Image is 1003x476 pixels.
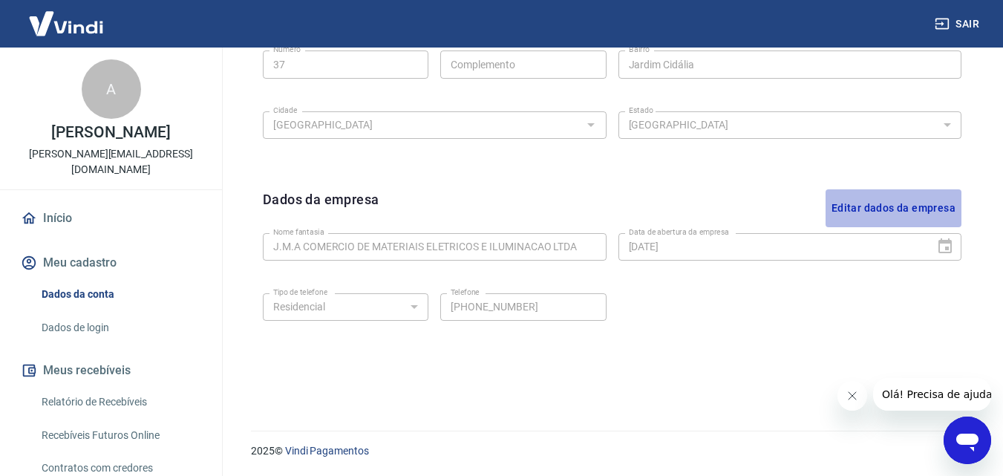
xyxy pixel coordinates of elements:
[837,381,867,411] iframe: Fechar mensagem
[36,420,204,451] a: Recebíveis Futuros Online
[18,354,204,387] button: Meus recebíveis
[629,44,650,55] label: Bairro
[285,445,369,457] a: Vindi Pagamentos
[944,417,991,464] iframe: Botão para abrir a janela de mensagens
[267,116,578,134] input: Digite aqui algumas palavras para buscar a cidade
[36,279,204,310] a: Dados da conta
[826,189,961,227] button: Editar dados da empresa
[273,226,324,238] label: Nome fantasia
[82,59,141,119] div: A
[18,247,204,279] button: Meu cadastro
[9,10,125,22] span: Olá! Precisa de ajuda?
[18,202,204,235] a: Início
[273,105,297,116] label: Cidade
[629,105,653,116] label: Estado
[18,1,114,46] img: Vindi
[263,189,379,227] h6: Dados da empresa
[932,10,985,38] button: Sair
[12,146,210,177] p: [PERSON_NAME][EMAIL_ADDRESS][DOMAIN_NAME]
[873,378,991,411] iframe: Mensagem da empresa
[451,287,480,298] label: Telefone
[51,125,170,140] p: [PERSON_NAME]
[618,233,925,261] input: DD/MM/YYYY
[36,387,204,417] a: Relatório de Recebíveis
[273,287,327,298] label: Tipo de telefone
[251,443,967,459] p: 2025 ©
[629,226,729,238] label: Data de abertura da empresa
[36,313,204,343] a: Dados de login
[273,44,301,55] label: Número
